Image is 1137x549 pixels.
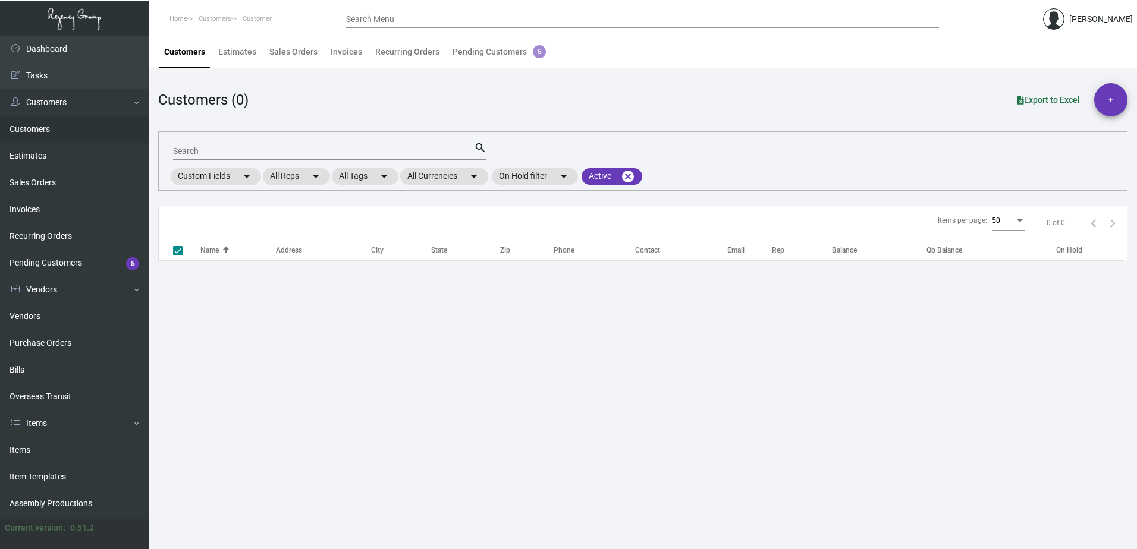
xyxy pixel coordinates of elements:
[1043,8,1064,30] img: admin@bootstrapmaster.com
[727,239,772,260] th: Email
[1017,95,1080,105] span: Export to Excel
[635,245,727,255] div: Contact
[375,46,439,58] div: Recurring Orders
[309,169,323,184] mat-icon: arrow_drop_down
[772,245,832,255] div: Rep
[453,46,546,58] div: Pending Customers
[164,46,205,58] div: Customers
[621,169,635,184] mat-icon: cancel
[832,245,924,255] div: Balance
[276,245,371,255] div: Address
[400,168,488,185] mat-chip: All Currencies
[1108,83,1113,116] span: +
[1047,217,1065,228] div: 0 of 0
[557,169,571,184] mat-icon: arrow_drop_down
[500,245,510,255] div: Zip
[218,46,256,58] div: Estimates
[938,215,987,226] div: Items per page:
[1008,89,1089,111] button: Export to Excel
[332,168,398,185] mat-chip: All Tags
[377,169,391,184] mat-icon: arrow_drop_down
[926,245,962,255] div: Qb Balance
[243,15,272,23] span: Customer
[269,46,318,58] div: Sales Orders
[200,245,276,255] div: Name
[431,245,447,255] div: State
[554,245,574,255] div: Phone
[467,169,481,184] mat-icon: arrow_drop_down
[772,245,784,255] div: Rep
[276,245,302,255] div: Address
[5,522,65,534] div: Current version:
[1103,213,1122,232] button: Next page
[992,217,1025,225] mat-select: Items per page:
[1056,239,1124,260] th: On Hold
[474,141,486,155] mat-icon: search
[500,245,554,255] div: Zip
[992,216,1000,225] span: 50
[926,245,1054,255] div: Qb Balance
[263,168,330,185] mat-chip: All Reps
[554,245,635,255] div: Phone
[582,168,642,185] mat-chip: Active
[169,15,187,23] span: Home
[832,245,857,255] div: Balance
[199,15,231,23] span: Customers
[240,169,254,184] mat-icon: arrow_drop_down
[371,245,431,255] div: City
[158,89,249,111] div: Customers (0)
[635,245,660,255] div: Contact
[70,522,94,534] div: 0.51.2
[331,46,362,58] div: Invoices
[492,168,578,185] mat-chip: On Hold filter
[1094,83,1127,116] button: +
[1069,13,1133,26] div: [PERSON_NAME]
[200,245,219,255] div: Name
[431,245,500,255] div: State
[171,168,261,185] mat-chip: Custom Fields
[1084,213,1103,232] button: Previous page
[371,245,384,255] div: City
